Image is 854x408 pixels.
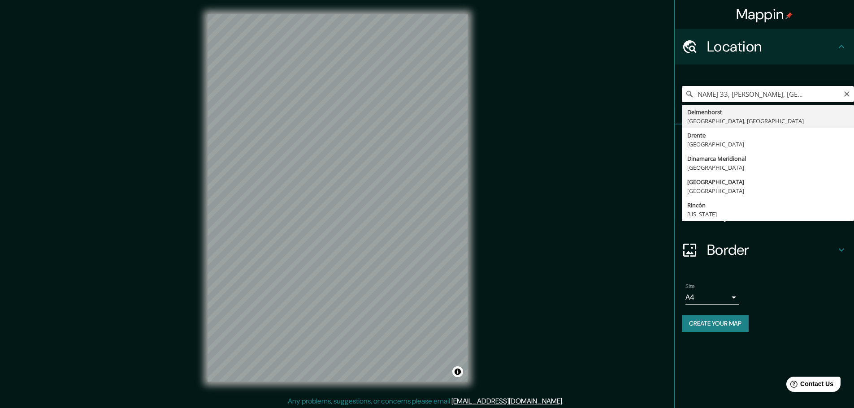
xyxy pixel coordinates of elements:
button: Clear [843,89,850,98]
div: Layout [675,196,854,232]
div: . [564,396,565,407]
button: Toggle attribution [452,366,463,377]
div: [US_STATE] [687,210,849,219]
div: A4 [685,290,739,305]
div: . [565,396,567,407]
div: Drente [687,131,849,140]
p: Any problems, suggestions, or concerns please email . [288,396,564,407]
div: Location [675,29,854,64]
iframe: Help widget launcher [774,373,844,398]
div: Style [675,160,854,196]
div: Delmenhorst [687,107,849,116]
canvas: Map [208,14,468,382]
h4: Location [707,38,836,56]
div: Rincón [687,201,849,210]
div: [GEOGRAPHIC_DATA] [687,163,849,172]
button: Create your map [682,315,749,332]
input: Pick your city or area [682,86,854,102]
h4: Border [707,241,836,259]
div: Dinamarca Meridional [687,154,849,163]
h4: Layout [707,205,836,223]
label: Size [685,283,695,290]
div: [GEOGRAPHIC_DATA] [687,186,849,195]
div: [GEOGRAPHIC_DATA] [687,177,849,186]
img: pin-icon.png [785,12,793,19]
div: [GEOGRAPHIC_DATA] [687,140,849,149]
a: [EMAIL_ADDRESS][DOMAIN_NAME] [451,396,562,406]
div: Pins [675,125,854,160]
div: [GEOGRAPHIC_DATA], [GEOGRAPHIC_DATA] [687,116,849,125]
div: Border [675,232,854,268]
h4: Mappin [736,5,793,23]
